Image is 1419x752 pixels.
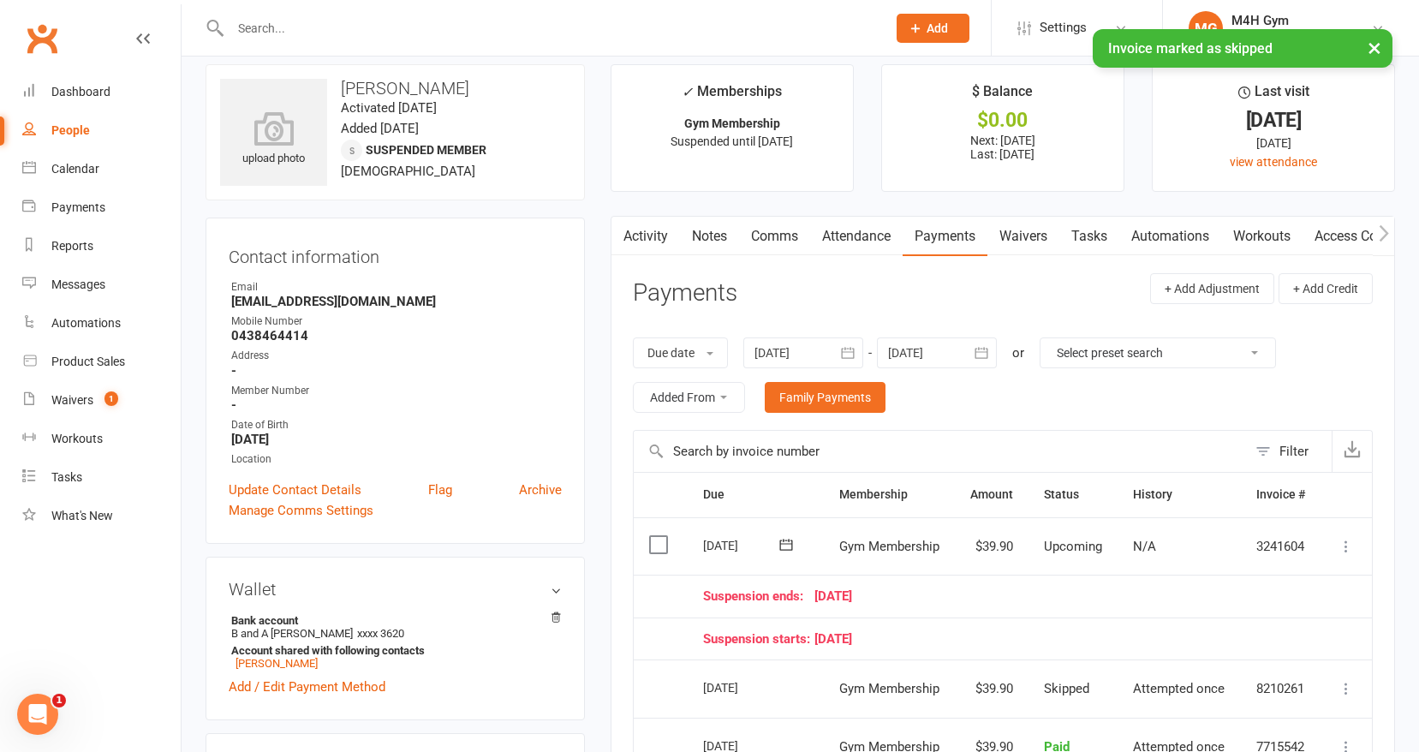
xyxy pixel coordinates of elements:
[987,217,1059,256] a: Waivers
[51,162,99,176] div: Calendar
[51,393,93,407] div: Waivers
[1189,11,1223,45] div: MG
[231,383,562,399] div: Member Number
[22,188,181,227] a: Payments
[634,431,1247,472] input: Search by invoice number
[51,432,103,445] div: Workouts
[220,111,327,168] div: upload photo
[22,266,181,304] a: Messages
[1238,81,1309,111] div: Last visit
[22,343,181,381] a: Product Sales
[51,200,105,214] div: Payments
[703,674,782,701] div: [DATE]
[229,480,361,500] a: Update Contact Details
[231,313,562,330] div: Mobile Number
[229,500,373,521] a: Manage Comms Settings
[703,632,1305,647] div: [DATE]
[236,657,318,670] a: [PERSON_NAME]
[972,81,1033,111] div: $ Balance
[1231,28,1335,44] div: Movement 4 Health
[703,532,782,558] div: [DATE]
[341,121,419,136] time: Added [DATE]
[231,417,562,433] div: Date of Birth
[22,304,181,343] a: Automations
[927,21,948,35] span: Add
[684,116,780,130] strong: Gym Membership
[1359,29,1390,66] button: ×
[1044,539,1102,554] span: Upcoming
[220,79,570,98] h3: [PERSON_NAME]
[703,589,814,604] span: Suspension ends:
[22,497,181,535] a: What's New
[357,627,404,640] span: xxxx 3620
[519,480,562,500] a: Archive
[897,14,969,43] button: Add
[1241,517,1321,576] td: 3241604
[1059,217,1119,256] a: Tasks
[703,632,814,647] span: Suspension starts:
[229,677,385,697] a: Add / Edit Payment Method
[231,644,553,657] strong: Account shared with following contacts
[22,73,181,111] a: Dashboard
[739,217,810,256] a: Comms
[1231,13,1335,28] div: M4H Gym
[52,694,66,707] span: 1
[225,16,874,40] input: Search...
[21,17,63,60] a: Clubworx
[765,382,885,413] a: Family Payments
[229,580,562,599] h3: Wallet
[1241,659,1321,718] td: 8210261
[51,123,90,137] div: People
[955,659,1028,718] td: $39.90
[231,614,553,627] strong: Bank account
[231,348,562,364] div: Address
[231,328,562,343] strong: 0438464414
[955,473,1028,516] th: Amount
[1279,441,1309,462] div: Filter
[22,458,181,497] a: Tasks
[611,217,680,256] a: Activity
[51,278,105,291] div: Messages
[51,355,125,368] div: Product Sales
[671,134,793,148] span: Suspended until [DATE]
[22,111,181,150] a: People
[428,480,452,500] a: Flag
[1303,217,1416,256] a: Access Control
[231,432,562,447] strong: [DATE]
[1241,473,1321,516] th: Invoice #
[1118,473,1240,516] th: History
[341,100,437,116] time: Activated [DATE]
[51,470,82,484] div: Tasks
[1040,9,1087,47] span: Settings
[903,217,987,256] a: Payments
[231,294,562,309] strong: [EMAIL_ADDRESS][DOMAIN_NAME]
[1093,29,1392,68] div: Invoice marked as skipped
[680,217,739,256] a: Notes
[231,363,562,379] strong: -
[1221,217,1303,256] a: Workouts
[955,517,1028,576] td: $39.90
[1012,343,1024,363] div: or
[1028,473,1118,516] th: Status
[229,612,562,672] li: B and A [PERSON_NAME]
[682,84,693,100] i: ✓
[839,681,939,696] span: Gym Membership
[897,111,1108,129] div: $0.00
[1150,273,1274,304] button: + Add Adjustment
[1279,273,1373,304] button: + Add Credit
[824,473,955,516] th: Membership
[1133,681,1225,696] span: Attempted once
[51,316,121,330] div: Automations
[897,134,1108,161] p: Next: [DATE] Last: [DATE]
[231,451,562,468] div: Location
[51,509,113,522] div: What's New
[231,397,562,413] strong: -
[341,164,475,179] span: [DEMOGRAPHIC_DATA]
[682,81,782,112] div: Memberships
[810,217,903,256] a: Attendance
[22,227,181,266] a: Reports
[1133,539,1156,554] span: N/A
[22,150,181,188] a: Calendar
[229,241,562,266] h3: Contact information
[22,381,181,420] a: Waivers 1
